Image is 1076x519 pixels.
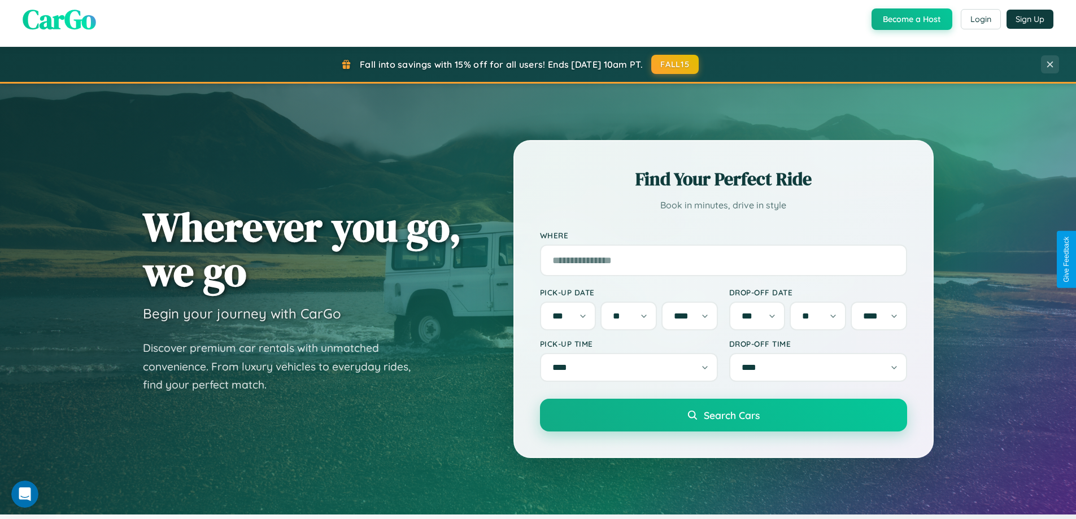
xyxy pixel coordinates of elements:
button: Become a Host [872,8,952,30]
span: CarGo [23,1,96,38]
h3: Begin your journey with CarGo [143,305,341,322]
label: Where [540,230,907,240]
button: FALL15 [651,55,699,74]
label: Pick-up Time [540,339,718,348]
span: Fall into savings with 15% off for all users! Ends [DATE] 10am PT. [360,59,643,70]
h1: Wherever you go, we go [143,204,461,294]
p: Discover premium car rentals with unmatched convenience. From luxury vehicles to everyday rides, ... [143,339,425,394]
button: Login [961,9,1001,29]
div: Give Feedback [1062,237,1070,282]
iframe: Intercom live chat [11,481,38,508]
p: Book in minutes, drive in style [540,197,907,213]
label: Drop-off Time [729,339,907,348]
button: Search Cars [540,399,907,431]
h2: Find Your Perfect Ride [540,167,907,191]
span: Search Cars [704,409,760,421]
label: Drop-off Date [729,287,907,297]
label: Pick-up Date [540,287,718,297]
button: Sign Up [1007,10,1053,29]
